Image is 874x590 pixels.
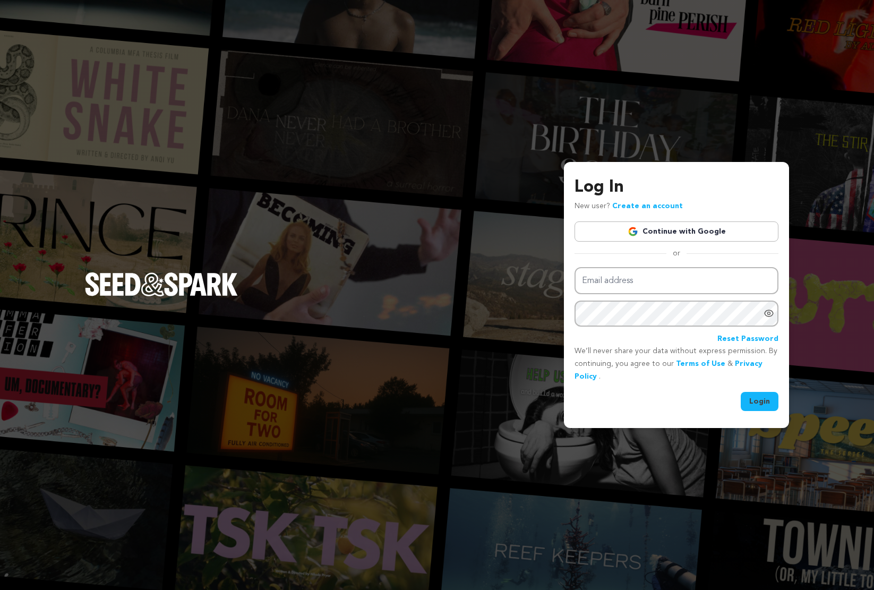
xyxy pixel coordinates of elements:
[612,202,683,210] a: Create an account
[575,221,778,242] a: Continue with Google
[676,360,725,367] a: Terms of Use
[666,248,687,259] span: or
[575,345,778,383] p: We’ll never share your data without express permission. By continuing, you agree to our & .
[628,226,638,237] img: Google logo
[575,200,683,213] p: New user?
[575,360,762,380] a: Privacy Policy
[575,175,778,200] h3: Log In
[575,267,778,294] input: Email address
[741,392,778,411] button: Login
[764,308,774,319] a: Show password as plain text. Warning: this will display your password on the screen.
[85,272,238,317] a: Seed&Spark Homepage
[717,333,778,346] a: Reset Password
[85,272,238,296] img: Seed&Spark Logo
